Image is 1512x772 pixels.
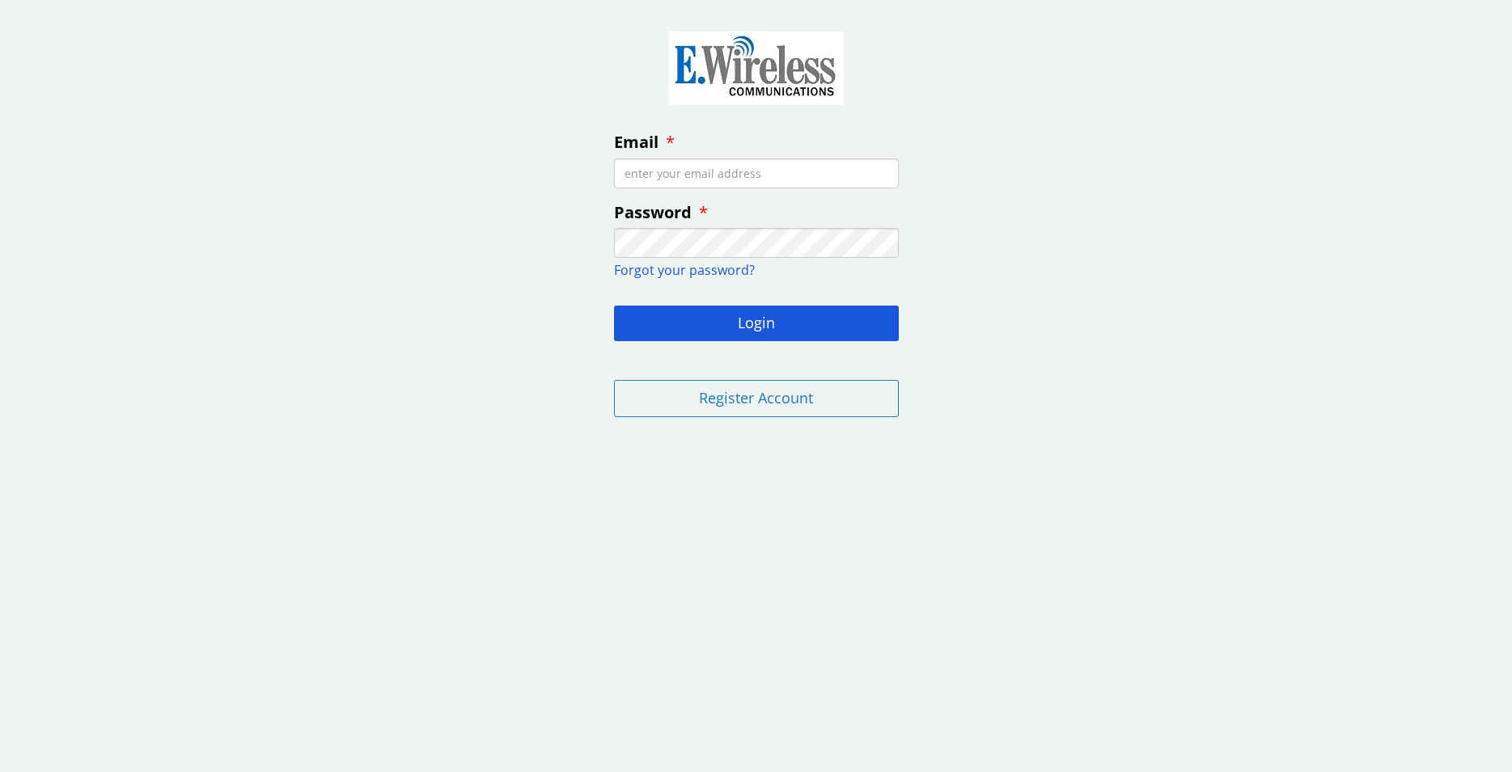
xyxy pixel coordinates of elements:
button: Register Account [614,380,899,417]
button: Login [614,306,899,341]
input: enter your email address [614,158,899,188]
a: Forgot your password? [614,261,755,279]
span: Password [614,201,692,223]
span: Email [614,131,659,153]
